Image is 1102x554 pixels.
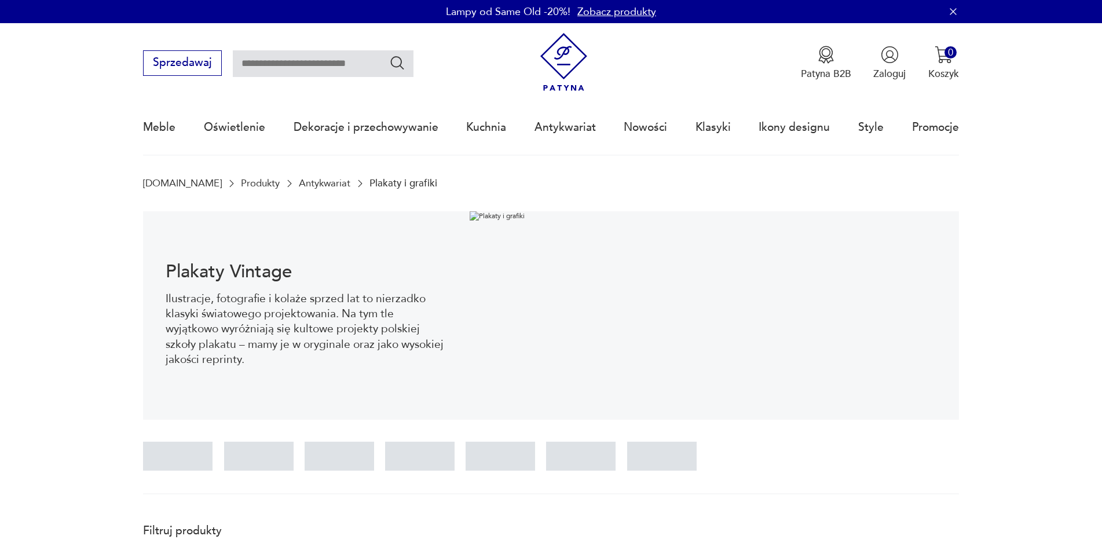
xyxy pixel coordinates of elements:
[817,46,835,64] img: Ikona medalu
[801,67,851,80] p: Patyna B2B
[143,523,313,538] p: Filtruj produkty
[928,46,959,80] button: 0Koszyk
[299,178,350,189] a: Antykwariat
[204,101,265,154] a: Oświetlenie
[241,178,280,189] a: Produkty
[143,59,221,68] a: Sprzedawaj
[928,67,959,80] p: Koszyk
[534,33,593,91] img: Patyna - sklep z meblami i dekoracjami vintage
[294,101,438,154] a: Dekoracje i przechowywanie
[389,54,406,71] button: Szukaj
[695,101,731,154] a: Klasyki
[873,67,906,80] p: Zaloguj
[873,46,906,80] button: Zaloguj
[881,46,899,64] img: Ikonka użytkownika
[944,46,957,58] div: 0
[801,46,851,80] a: Ikona medaluPatyna B2B
[534,101,596,154] a: Antykwariat
[759,101,830,154] a: Ikony designu
[166,263,448,280] h1: Plakaty Vintage
[143,50,221,76] button: Sprzedawaj
[624,101,667,154] a: Nowości
[577,5,656,19] a: Zobacz produkty
[446,5,570,19] p: Lampy od Same Old -20%!
[858,101,884,154] a: Style
[466,101,506,154] a: Kuchnia
[935,46,953,64] img: Ikona koszyka
[166,291,448,368] p: Ilustracje, fotografie i kolaże sprzed lat to nierzadko klasyki światowego projektowania. Na tym ...
[143,178,222,189] a: [DOMAIN_NAME]
[470,211,959,420] img: Plakaty i grafiki
[801,46,851,80] button: Patyna B2B
[912,101,959,154] a: Promocje
[369,178,437,189] p: Plakaty i grafiki
[143,101,175,154] a: Meble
